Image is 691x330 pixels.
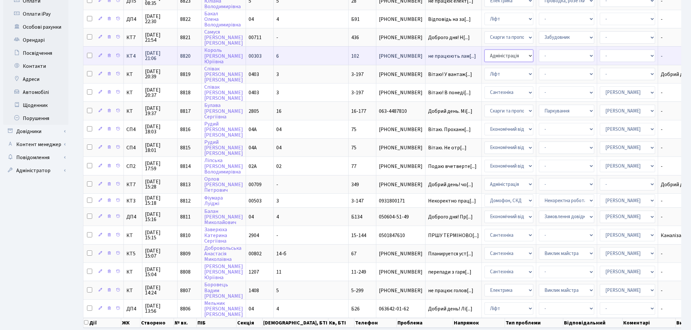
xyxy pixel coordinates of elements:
span: 349 [351,181,359,188]
th: Дії [83,318,121,328]
span: 0931800171 [379,198,423,203]
span: 8819 [180,71,191,78]
th: Створено [140,318,174,328]
a: Булава[PERSON_NAME]Сергіївна [204,102,243,120]
span: 4 [276,305,279,312]
span: Планируется уст[...] [428,250,473,257]
a: Особові рахунки [3,21,68,34]
span: 8810 [180,232,191,239]
span: 2805 [249,108,259,115]
span: 75 [351,144,356,151]
th: Тип проблеми [505,318,564,328]
span: Доброго дня! Н[...] [428,34,470,41]
span: [DATE] 13:56 [145,303,175,314]
span: 063-4487810 [379,109,423,114]
span: 3-197 [351,89,364,96]
span: 8806 [180,305,191,312]
span: - [276,232,278,239]
span: 1408 [249,287,259,294]
span: 8821 [180,34,191,41]
span: 00802 [249,250,262,257]
span: [DATE] 20:39 [145,69,175,79]
span: 4 [276,16,279,23]
th: ПІБ [197,318,237,328]
span: 3-197 [351,71,364,78]
span: 1207 [249,268,259,276]
span: [DATE] 20:37 [145,87,175,98]
span: 6 [276,52,279,60]
span: [DATE] 15:18 [145,195,175,206]
span: КТ [126,72,139,77]
span: КТ [126,90,139,95]
span: [DATE] 21:06 [145,51,175,61]
a: Адміністратор [3,164,68,177]
th: Коментарі [623,318,676,328]
span: Відповідь на за[...] [428,16,471,23]
span: [PHONE_NUMBER] [379,164,423,169]
th: [DEMOGRAPHIC_DATA], БТІ [263,318,328,328]
a: Самуся[PERSON_NAME][PERSON_NAME] [204,28,243,47]
span: Вітаю! В понеді[...] [428,89,471,96]
a: ДобровольськаАнастасіяМиколаївна [204,245,241,263]
span: 3-147 [351,197,364,204]
a: Автомобілі [3,86,68,99]
a: Король[PERSON_NAME]Юріївна [204,47,243,65]
span: ДП4 [126,17,139,22]
span: КТ4 [126,53,139,59]
span: 8822 [180,16,191,23]
a: Орендарі [3,34,68,47]
span: ПРШУ ТЕРМІНОВО[...] [428,232,479,239]
a: Довідники [3,125,68,138]
span: [DATE] 18:03 [145,124,175,134]
span: 102 [351,52,359,60]
span: Вітаю. Не отр[...] [428,144,467,151]
span: [PHONE_NUMBER] [379,145,423,150]
th: ЖК [121,318,140,328]
span: [PHONE_NUMBER] [379,35,423,40]
a: Порушення [3,112,68,125]
span: ДП4 [126,214,139,219]
span: Добрий день! Лі[...] [428,305,472,312]
span: [PHONE_NUMBER] [379,72,423,77]
span: СП2 [126,164,139,169]
span: 75 [351,126,356,133]
th: Телефон [354,318,397,328]
a: Балан[PERSON_NAME]Миколайович [204,208,243,226]
span: 0501847610 [379,233,423,238]
span: 8812 [180,197,191,204]
span: Добрий день. Мі[...] [428,108,472,115]
span: [PHONE_NUMBER] [379,90,423,95]
span: [PHONE_NUMBER] [379,53,423,59]
span: 11 [276,268,281,276]
span: [DATE] 15:15 [145,230,175,240]
a: Повідомлення [3,151,68,164]
span: [PHONE_NUMBER] [379,127,423,132]
span: [DATE] 15:04 [145,267,175,277]
span: Вітаю. Проханн[...] [428,126,471,133]
span: 8814 [180,163,191,170]
span: 063642-01-62 [379,306,423,311]
span: 04А [249,144,257,151]
span: 436 [351,34,359,41]
span: КТ7 [126,35,139,40]
span: [DATE] 21:54 [145,32,175,43]
span: [DATE] 17:59 [145,161,175,171]
span: 3 [276,197,279,204]
span: КТ7 [126,182,139,187]
span: 00303 [249,52,262,60]
span: 8820 [180,52,191,60]
span: Вітаю! У вантаж[...] [428,71,472,78]
a: Контакти [3,60,68,73]
span: Добрий день! чо[...] [428,181,473,188]
span: не працюють лам[...] [428,52,476,60]
span: СП4 [126,145,139,150]
span: 04 [276,144,281,151]
span: 02А [249,163,257,170]
span: 04А [249,126,257,133]
a: Ліпська[PERSON_NAME]Володимирівна [204,157,243,175]
a: Адреси [3,73,68,86]
a: Рудий[PERSON_NAME][PERSON_NAME] [204,120,243,139]
span: [DATE] 19:37 [145,106,175,116]
span: 00711 [249,34,262,41]
span: 8816 [180,126,191,133]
